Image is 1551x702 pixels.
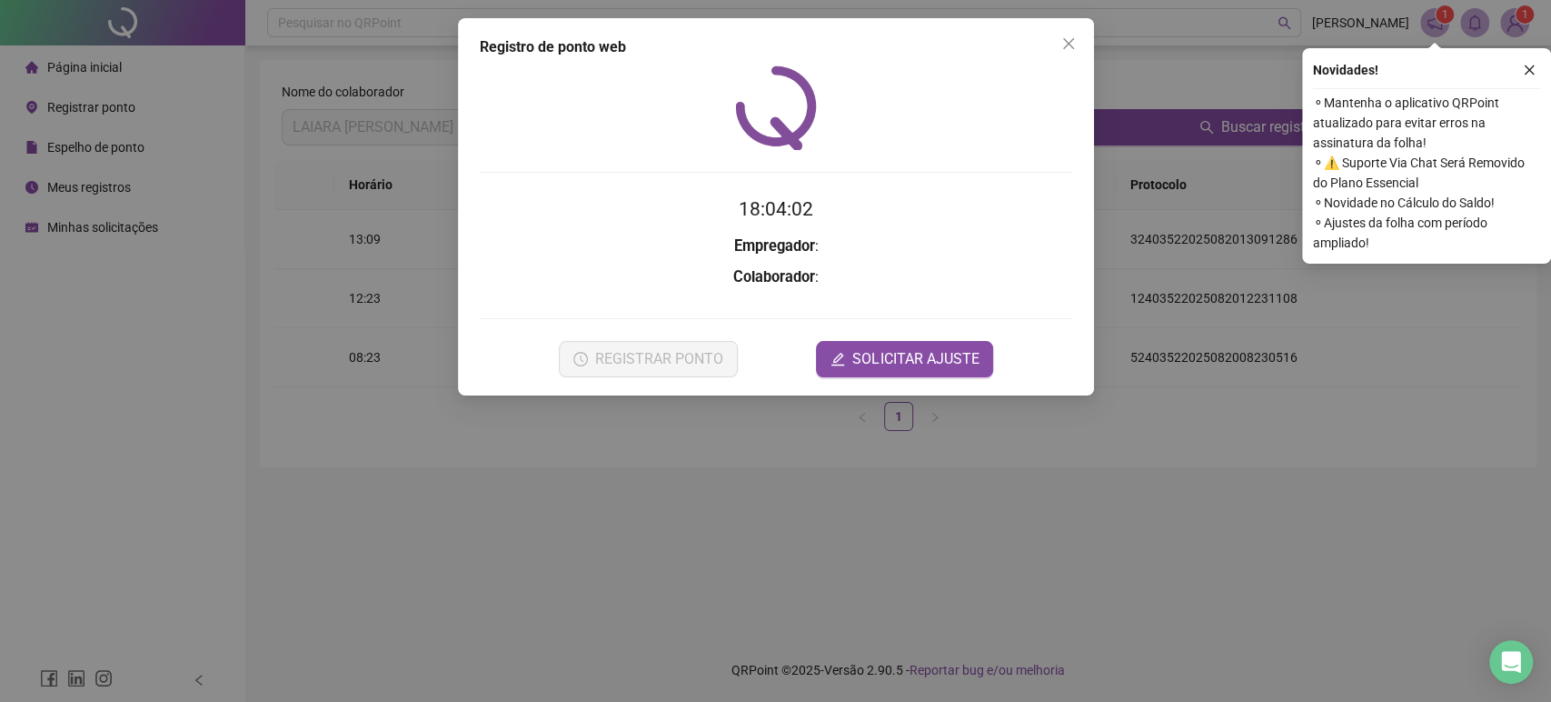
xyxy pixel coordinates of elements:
img: QRPoint [735,65,817,150]
div: Registro de ponto web [480,36,1072,58]
div: Open Intercom Messenger [1489,640,1533,684]
span: ⚬ ⚠️ Suporte Via Chat Será Removido do Plano Essencial [1313,153,1540,193]
time: 18:04:02 [739,198,813,220]
button: editSOLICITAR AJUSTE [816,341,993,377]
h3: : [480,266,1072,289]
span: SOLICITAR AJUSTE [852,348,979,370]
span: Novidades ! [1313,60,1378,80]
button: Close [1054,29,1083,58]
span: edit [830,352,845,366]
span: ⚬ Mantenha o aplicativo QRPoint atualizado para evitar erros na assinatura da folha! [1313,93,1540,153]
h3: : [480,235,1072,258]
span: close [1061,36,1076,51]
span: ⚬ Ajustes da folha com período ampliado! [1313,213,1540,253]
strong: Colaborador [733,268,815,286]
span: ⚬ Novidade no Cálculo do Saldo! [1313,193,1540,213]
strong: Empregador [733,237,814,255]
span: close [1523,64,1536,76]
button: REGISTRAR PONTO [558,341,737,377]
